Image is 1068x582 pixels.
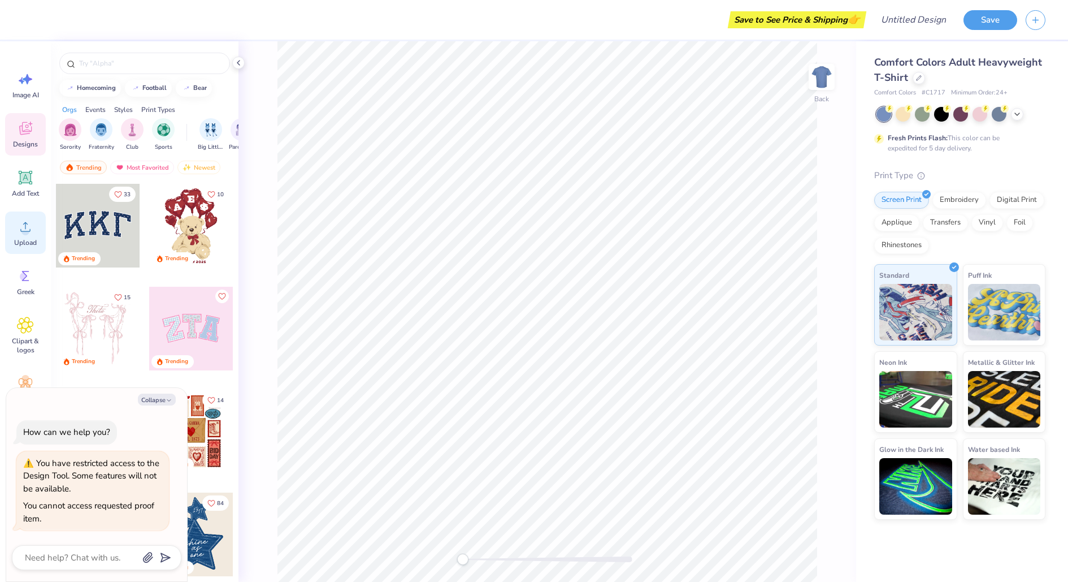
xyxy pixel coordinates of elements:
[13,140,38,149] span: Designs
[848,12,860,26] span: 👉
[64,123,77,136] img: Sorority Image
[932,192,986,209] div: Embroidery
[968,269,992,281] span: Puff Ink
[7,337,44,355] span: Clipart & logos
[879,356,907,368] span: Neon Ink
[879,284,952,340] img: Standard
[217,192,224,197] span: 10
[141,105,175,115] div: Print Types
[971,214,1003,231] div: Vinyl
[205,123,217,136] img: Big Little Reveal Image
[879,443,944,455] span: Glow in the Dark Ink
[89,118,114,152] div: filter for Fraternity
[202,187,229,202] button: Like
[731,11,863,28] div: Save to See Price & Shipping
[126,123,138,136] img: Club Image
[968,371,1041,428] img: Metallic & Glitter Ink
[874,237,929,254] div: Rhinestones
[109,187,136,202] button: Like
[78,58,223,69] input: Try "Alpha"
[888,133,1027,153] div: This color can be expedited for 5 day delivery.
[85,105,106,115] div: Events
[89,143,114,152] span: Fraternity
[968,443,1020,455] span: Water based Ink
[59,118,81,152] button: filter button
[12,90,39,100] span: Image AI
[879,371,952,428] img: Neon Ink
[989,192,1044,209] div: Digital Print
[968,356,1035,368] span: Metallic & Glitter Ink
[874,88,916,98] span: Comfort Colors
[176,80,212,97] button: bear
[165,357,188,366] div: Trending
[89,118,114,152] button: filter button
[183,163,192,171] img: newest.gif
[968,284,1041,340] img: Puff Ink
[125,80,172,97] button: football
[114,105,133,115] div: Styles
[60,161,107,174] div: Trending
[874,55,1042,84] span: Comfort Colors Adult Heavyweight T-Shirt
[17,287,34,296] span: Greek
[968,458,1041,515] img: Water based Ink
[142,85,167,91] div: football
[217,398,224,403] span: 14
[152,118,175,152] div: filter for Sports
[215,290,229,303] button: Like
[157,123,170,136] img: Sports Image
[923,214,968,231] div: Transfers
[23,426,110,438] div: How can we help you?
[152,118,175,152] button: filter button
[202,495,229,511] button: Like
[1006,214,1033,231] div: Foil
[922,88,945,98] span: # C1717
[62,105,77,115] div: Orgs
[124,192,131,197] span: 33
[155,143,172,152] span: Sports
[236,123,249,136] img: Parent's Weekend Image
[109,290,136,305] button: Like
[814,94,829,104] div: Back
[66,85,75,92] img: trend_line.gif
[110,161,174,174] div: Most Favorited
[457,554,468,565] div: Accessibility label
[72,357,95,366] div: Trending
[182,85,191,92] img: trend_line.gif
[131,85,140,92] img: trend_line.gif
[963,10,1017,30] button: Save
[198,118,224,152] button: filter button
[198,118,224,152] div: filter for Big Little Reveal
[23,500,154,524] div: You cannot access requested proof item.
[229,118,255,152] button: filter button
[872,8,955,31] input: Untitled Design
[126,143,138,152] span: Club
[217,501,224,506] span: 84
[888,133,948,143] strong: Fresh Prints Flash:
[72,255,95,263] div: Trending
[177,161,220,174] div: Newest
[874,214,919,231] div: Applique
[59,80,121,97] button: homecoming
[951,88,1008,98] span: Minimum Order: 24 +
[229,143,255,152] span: Parent's Weekend
[229,118,255,152] div: filter for Parent's Weekend
[95,123,107,136] img: Fraternity Image
[23,458,159,494] div: You have restricted access to the Design Tool. Some features will not be available.
[874,192,929,209] div: Screen Print
[874,169,1045,182] div: Print Type
[202,393,229,408] button: Like
[121,118,144,152] button: filter button
[12,189,39,198] span: Add Text
[77,85,116,91] div: homecoming
[124,295,131,300] span: 15
[115,163,124,171] img: most_fav.gif
[165,255,188,263] div: Trending
[60,143,81,152] span: Sorority
[879,458,952,515] img: Glow in the Dark Ink
[193,85,207,91] div: bear
[65,163,74,171] img: trending.gif
[879,269,909,281] span: Standard
[138,394,176,406] button: Collapse
[14,238,37,247] span: Upload
[59,118,81,152] div: filter for Sorority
